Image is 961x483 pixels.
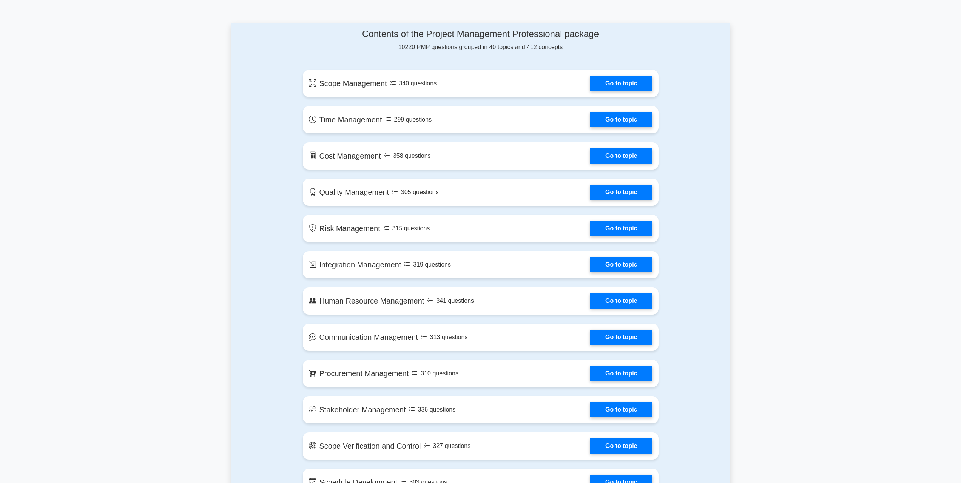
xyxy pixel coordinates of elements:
[303,29,659,40] h4: Contents of the Project Management Professional package
[590,76,652,91] a: Go to topic
[590,221,652,236] a: Go to topic
[590,366,652,381] a: Go to topic
[590,293,652,309] a: Go to topic
[590,257,652,272] a: Go to topic
[590,402,652,417] a: Go to topic
[590,330,652,345] a: Go to topic
[590,148,652,164] a: Go to topic
[590,185,652,200] a: Go to topic
[590,112,652,127] a: Go to topic
[590,438,652,454] a: Go to topic
[303,29,659,52] div: 10220 PMP questions grouped in 40 topics and 412 concepts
